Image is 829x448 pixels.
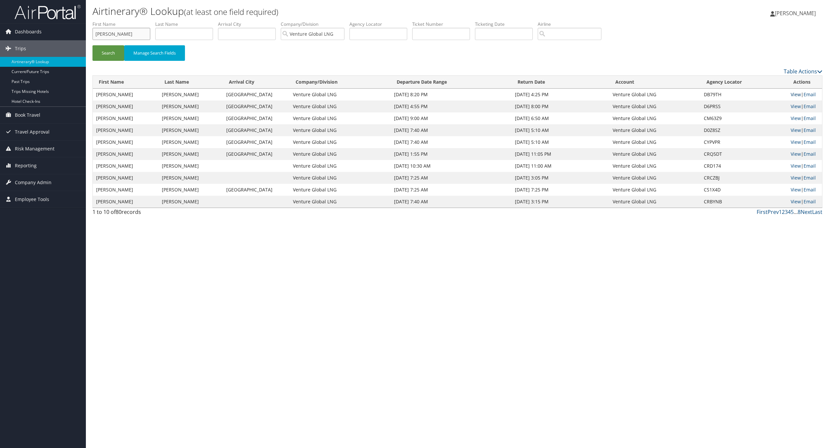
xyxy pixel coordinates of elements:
td: [DATE] 4:55 PM [391,101,512,112]
td: | [787,112,822,124]
td: Venture Global LNG [290,136,391,148]
span: 80 [116,208,122,216]
a: Email [804,115,816,121]
a: First [757,208,768,216]
td: CYPVPR [701,136,787,148]
a: Email [804,127,816,133]
td: [PERSON_NAME] [159,136,223,148]
td: [DATE] 7:25 AM [391,172,512,184]
a: View [791,139,801,145]
a: 5 [791,208,794,216]
td: Venture Global LNG [290,124,391,136]
td: Venture Global LNG [609,124,701,136]
a: Email [804,139,816,145]
small: (at least one field required) [184,6,278,17]
td: | [787,101,822,112]
td: | [787,148,822,160]
span: Trips [15,40,26,57]
label: First Name [92,21,155,27]
td: [DATE] 6:50 AM [512,112,609,124]
td: [DATE] 5:10 AM [512,136,609,148]
td: [DATE] 7:40 AM [391,136,512,148]
td: | [787,172,822,184]
span: Company Admin [15,174,52,191]
a: 1 [779,208,782,216]
label: Last Name [155,21,218,27]
a: Email [804,103,816,109]
a: 2 [782,208,785,216]
a: Email [804,91,816,98]
td: [PERSON_NAME] [93,160,159,172]
a: Email [804,186,816,193]
td: [PERSON_NAME] [93,148,159,160]
th: First Name: activate to sort column ascending [93,76,159,89]
a: Email [804,151,816,157]
a: View [791,115,801,121]
td: Venture Global LNG [290,101,391,112]
td: [DATE] 8:20 PM [391,89,512,101]
label: Company/Division [281,21,349,27]
td: [DATE] 11:00 AM [512,160,609,172]
td: | [787,136,822,148]
td: [GEOGRAPHIC_DATA] [223,148,290,160]
td: Venture Global LNG [290,112,391,124]
button: Search [92,45,124,61]
td: [PERSON_NAME] [93,101,159,112]
td: [GEOGRAPHIC_DATA] [223,112,290,124]
a: Prev [768,208,779,216]
td: Venture Global LNG [609,136,701,148]
span: … [794,208,798,216]
a: View [791,103,801,109]
span: Book Travel [15,107,40,123]
td: [GEOGRAPHIC_DATA] [223,124,290,136]
td: Venture Global LNG [290,196,391,208]
label: Airline [538,21,606,27]
td: D0Z8SZ [701,124,787,136]
a: 3 [785,208,788,216]
td: [DATE] 4:25 PM [512,89,609,101]
img: airportal-logo.png [15,4,81,20]
td: | [787,89,822,101]
th: Agency Locator: activate to sort column ascending [701,76,787,89]
td: [PERSON_NAME] [93,196,159,208]
td: Venture Global LNG [609,112,701,124]
th: Last Name: activate to sort column ascending [159,76,223,89]
label: Agency Locator [349,21,412,27]
a: Next [801,208,812,216]
span: Travel Approval [15,124,50,140]
td: CRD174 [701,160,787,172]
label: Ticket Number [412,21,475,27]
td: [DATE] 10:30 AM [391,160,512,172]
h1: Airtinerary® Lookup [92,4,579,18]
th: Arrival City: activate to sort column ascending [223,76,290,89]
label: Arrival City [218,21,281,27]
span: Dashboards [15,23,42,40]
td: [PERSON_NAME] [159,196,223,208]
td: CRCZBJ [701,172,787,184]
td: [DATE] 8:00 PM [512,101,609,112]
td: Venture Global LNG [290,172,391,184]
td: Venture Global LNG [290,89,391,101]
td: [PERSON_NAME] [159,89,223,101]
th: Account: activate to sort column ascending [609,76,701,89]
td: CRBYNB [701,196,787,208]
td: Venture Global LNG [609,89,701,101]
td: D6PRSS [701,101,787,112]
td: Venture Global LNG [609,101,701,112]
td: [PERSON_NAME] [93,89,159,101]
a: View [791,175,801,181]
td: [DATE] 9:00 AM [391,112,512,124]
td: [DATE] 7:25 PM [512,184,609,196]
td: [GEOGRAPHIC_DATA] [223,136,290,148]
a: 8 [798,208,801,216]
td: [PERSON_NAME] [159,160,223,172]
label: Ticketing Date [475,21,538,27]
td: Venture Global LNG [290,148,391,160]
a: View [791,127,801,133]
td: Venture Global LNG [290,160,391,172]
td: Venture Global LNG [609,160,701,172]
td: Venture Global LNG [609,196,701,208]
a: View [791,186,801,193]
td: [DATE] 7:40 AM [391,124,512,136]
td: [PERSON_NAME] [159,184,223,196]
